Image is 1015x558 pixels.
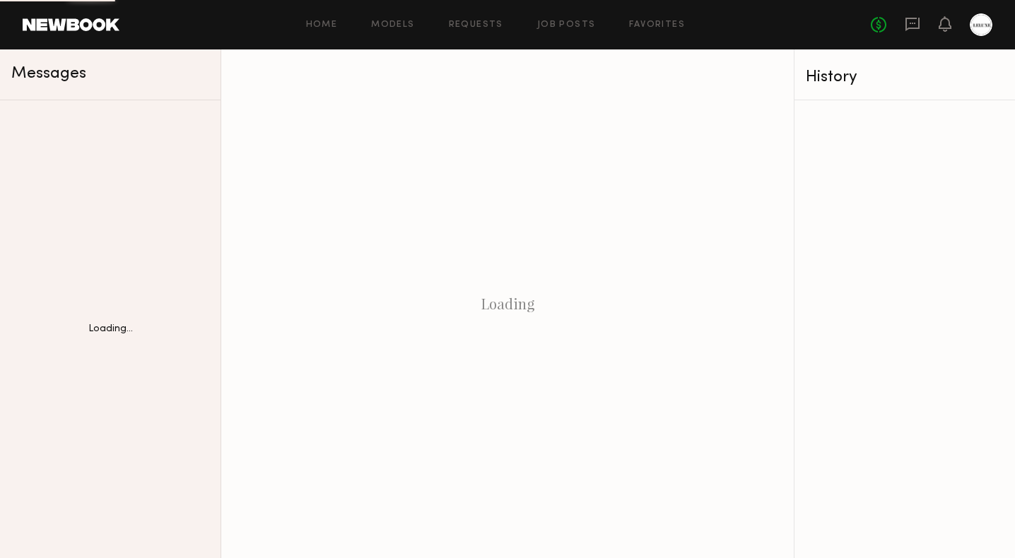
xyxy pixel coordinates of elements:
[537,20,596,30] a: Job Posts
[11,66,86,82] span: Messages
[88,324,133,334] div: Loading...
[449,20,503,30] a: Requests
[371,20,414,30] a: Models
[306,20,338,30] a: Home
[806,69,1004,85] div: History
[221,49,794,558] div: Loading
[629,20,685,30] a: Favorites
